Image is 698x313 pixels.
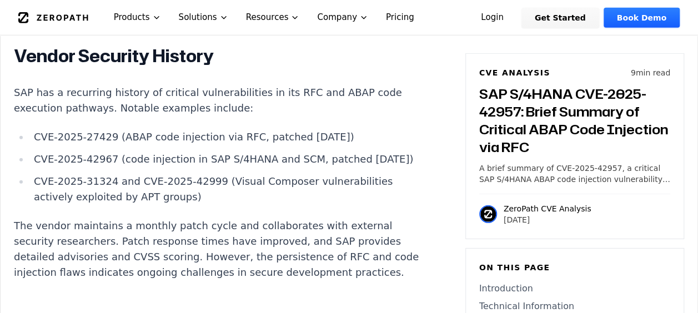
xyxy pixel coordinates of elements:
[479,67,550,78] h6: CVE Analysis
[479,85,670,156] h3: SAP S/4HANA CVE-2025-42957: Brief Summary of Critical ABAP Code Injection via RFC
[29,174,427,205] li: CVE-2025-31324 and CVE-2025-42999 (Visual Composer vulnerabilities actively exploited by APT groups)
[479,282,670,295] a: Introduction
[29,152,427,167] li: CVE-2025-42967 (code injection in SAP S/4HANA and SCM, patched [DATE])
[14,45,427,67] h2: Vendor Security History
[504,203,591,214] p: ZeroPath CVE Analysis
[14,85,427,116] p: SAP has a recurring history of critical vulnerabilities in its RFC and ABAP code execution pathwa...
[604,8,680,28] a: Book Demo
[479,262,670,273] h6: On this page
[29,129,427,145] li: CVE-2025-27429 (ABAP code injection via RFC, patched [DATE])
[468,8,517,28] a: Login
[631,67,670,78] p: 9 min read
[504,214,591,225] p: [DATE]
[479,205,497,223] img: ZeroPath CVE Analysis
[14,218,427,280] p: The vendor maintains a monthly patch cycle and collaborates with external security researchers. P...
[479,300,670,313] a: Technical Information
[479,163,670,185] p: A brief summary of CVE-2025-42957, a critical SAP S/4HANA ABAP code injection vulnerability via R...
[521,8,599,28] a: Get Started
